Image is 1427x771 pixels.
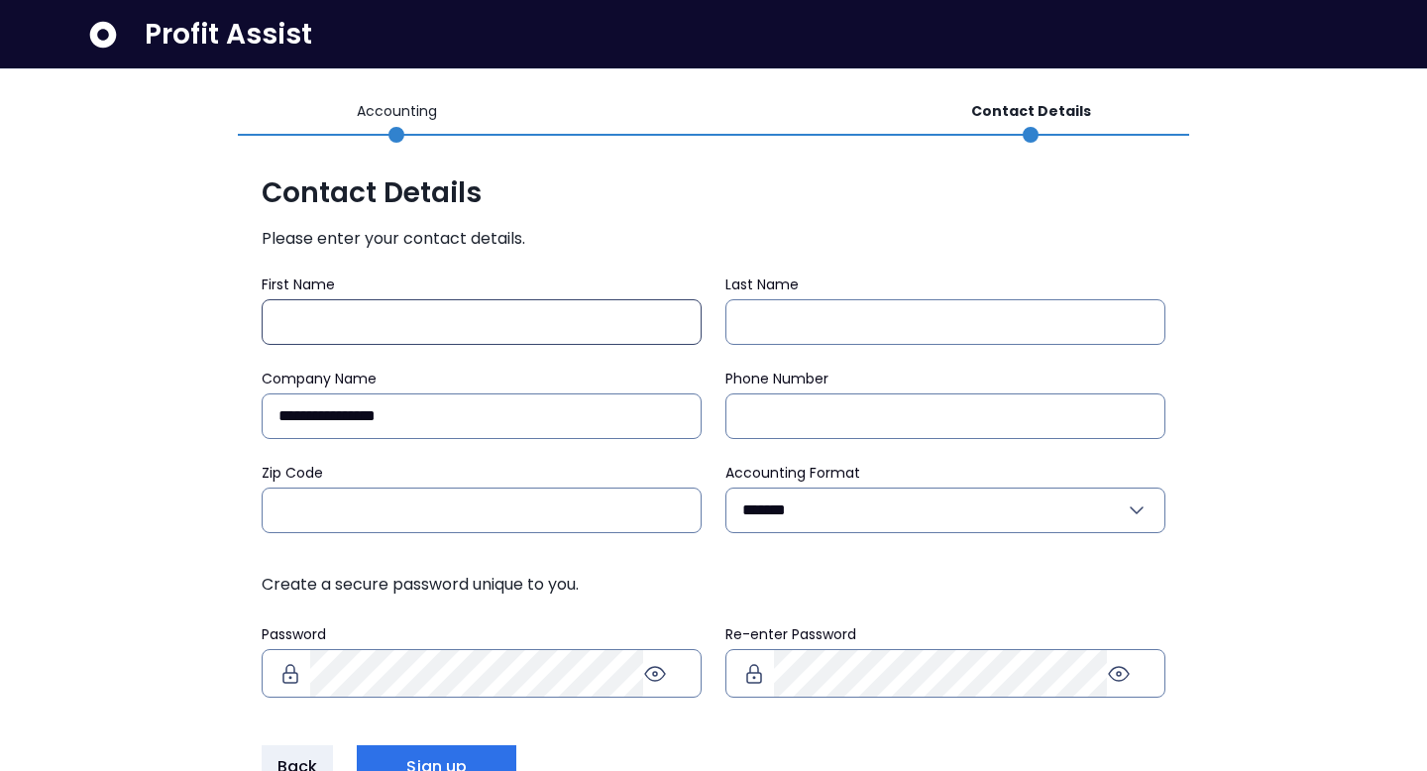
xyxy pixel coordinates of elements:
span: Accounting Format [725,463,860,483]
span: Phone Number [725,369,828,388]
span: Company Name [262,369,377,388]
span: Please enter your contact details. [262,227,1165,251]
span: Zip Code [262,463,323,483]
span: Re-enter Password [725,624,856,644]
span: Profit Assist [145,17,312,53]
p: Accounting [357,101,437,122]
span: Contact Details [262,175,1165,211]
span: Create a secure password unique to you. [262,573,1165,597]
span: Password [262,624,326,644]
span: Last Name [725,275,799,294]
p: Contact Details [971,101,1091,122]
span: First Name [262,275,335,294]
